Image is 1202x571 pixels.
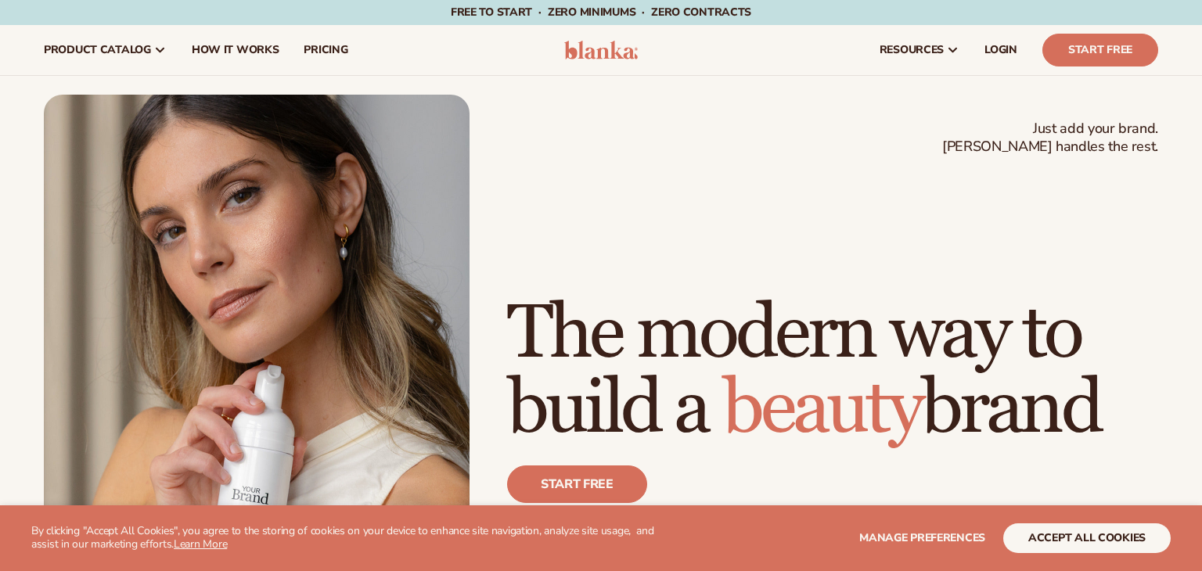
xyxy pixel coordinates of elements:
[44,44,151,56] span: product catalog
[867,25,972,75] a: resources
[31,25,179,75] a: product catalog
[507,296,1158,447] h1: The modern way to build a brand
[859,523,985,553] button: Manage preferences
[174,537,227,551] a: Learn More
[972,25,1030,75] a: LOGIN
[942,120,1158,156] span: Just add your brand. [PERSON_NAME] handles the rest.
[564,41,639,59] img: logo
[507,465,647,503] a: Start free
[31,525,660,551] p: By clicking "Accept All Cookies", you agree to the storing of cookies on your device to enhance s...
[1042,34,1158,66] a: Start Free
[291,25,360,75] a: pricing
[722,363,921,454] span: beauty
[984,44,1017,56] span: LOGIN
[451,5,751,20] span: Free to start · ZERO minimums · ZERO contracts
[192,44,279,56] span: How It Works
[1003,523,1171,553] button: accept all cookies
[304,44,347,56] span: pricing
[880,44,944,56] span: resources
[859,530,985,545] span: Manage preferences
[179,25,292,75] a: How It Works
